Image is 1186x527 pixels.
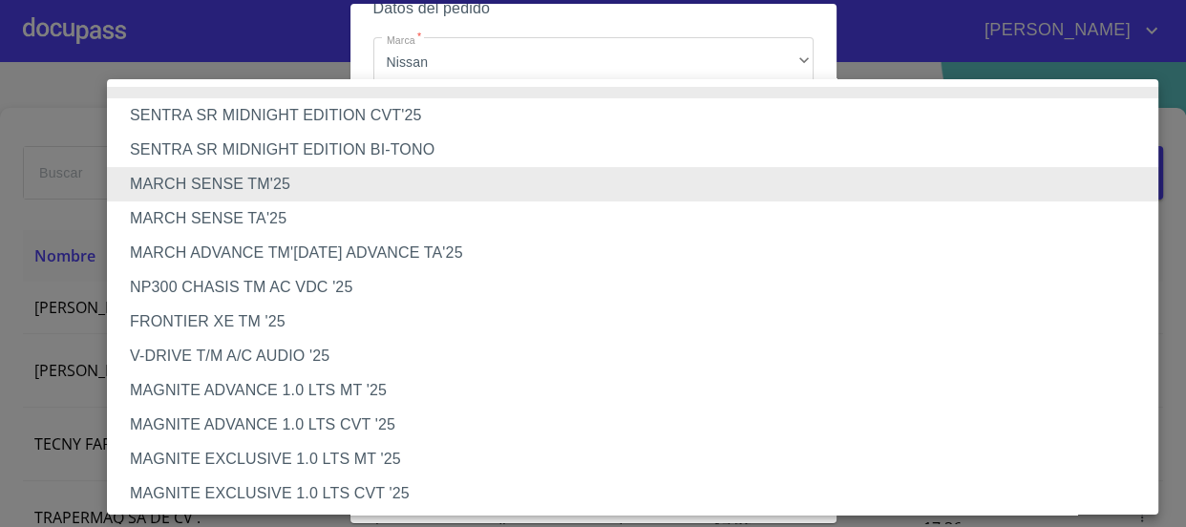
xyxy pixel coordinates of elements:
[107,442,1172,476] li: MAGNITE EXCLUSIVE 1.0 LTS MT '25
[107,373,1172,408] li: MAGNITE ADVANCE 1.0 LTS MT '25
[107,236,1172,270] li: MARCH ADVANCE TM'[DATE] ADVANCE TA'25
[107,476,1172,511] li: MAGNITE EXCLUSIVE 1.0 LTS CVT '25
[107,201,1172,236] li: MARCH SENSE TA'25
[107,270,1172,305] li: NP300 CHASIS TM AC VDC '25
[107,98,1172,133] li: SENTRA SR MIDNIGHT EDITION CVT'25
[107,339,1172,373] li: V-DRIVE T/M A/C AUDIO '25
[107,408,1172,442] li: MAGNITE ADVANCE 1.0 LTS CVT '25
[107,167,1172,201] li: MARCH SENSE TM'25
[107,305,1172,339] li: FRONTIER XE TM '25
[107,133,1172,167] li: SENTRA SR MIDNIGHT EDITION BI-TONO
